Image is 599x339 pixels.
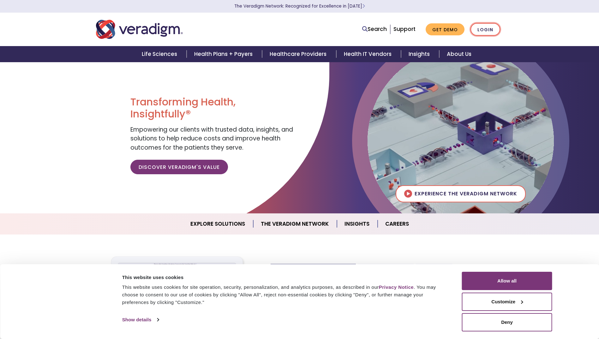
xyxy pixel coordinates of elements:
a: Privacy Notice [379,284,414,290]
a: Health IT Vendors [336,46,401,62]
button: Deny [462,313,552,331]
button: Customize [462,293,552,311]
button: Allow all [462,272,552,290]
a: Healthcare Providers [262,46,336,62]
li: Life Sciences [358,264,414,278]
a: Support [393,25,416,33]
a: Health Plans + Payers [187,46,262,62]
a: Get Demo [426,23,464,36]
li: Payers [416,264,452,278]
a: Careers [378,216,416,232]
a: Insights [337,216,378,232]
span: Learn More [362,3,365,9]
a: Insights [401,46,439,62]
a: The Veradigm Network: Recognized for Excellence in [DATE]Learn More [234,3,365,9]
a: Life Sciences [134,46,187,62]
span: Empowering our clients with trusted data, insights, and solutions to help reduce costs and improv... [130,125,293,152]
a: Search [362,25,387,33]
div: This website uses cookies [122,274,448,281]
a: Login [470,23,500,36]
div: This website uses cookies for site operation, security, personalization, and analytics purposes, ... [122,283,448,306]
a: Show details [122,315,159,324]
a: The Veradigm Network [253,216,337,232]
h1: Transforming Health, Insightfully® [130,96,295,120]
a: Explore Solutions [183,216,253,232]
img: Veradigm logo [96,19,183,40]
li: Healthcare Providers [271,264,356,278]
a: About Us [439,46,479,62]
a: Discover Veradigm's Value [130,160,228,174]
